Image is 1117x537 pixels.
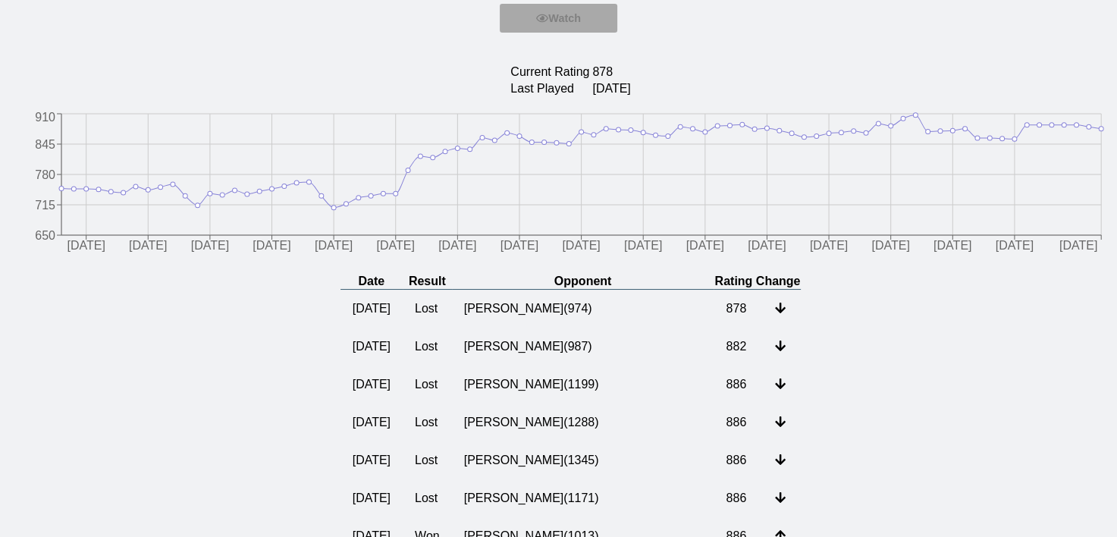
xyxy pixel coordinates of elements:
button: Watch [500,4,617,33]
td: [DATE] [591,81,631,96]
td: [DATE] [340,290,403,328]
td: [DATE] [340,404,403,441]
td: [DATE] [340,441,403,479]
td: 882 [714,328,762,366]
tspan: [DATE] [933,240,971,253]
td: [PERSON_NAME] ( 1345 ) [452,441,714,479]
tspan: 845 [35,138,55,151]
td: Lost [403,366,452,404]
td: 886 [714,404,762,441]
td: [PERSON_NAME] ( 974 ) [452,290,714,328]
tspan: 780 [35,168,55,181]
td: Current Rating [510,64,590,80]
tspan: [DATE] [748,240,786,253]
tspan: [DATE] [191,240,229,253]
td: 878 [714,290,762,328]
td: [DATE] [340,366,403,404]
tspan: [DATE] [871,240,909,253]
tspan: [DATE] [376,240,414,253]
tspan: 910 [35,111,55,124]
td: [DATE] [340,328,403,366]
td: [PERSON_NAME] ( 1199 ) [452,366,714,404]
th: Opponent [452,274,714,290]
td: Lost [403,441,452,479]
tspan: [DATE] [438,240,476,253]
tspan: 715 [35,199,55,212]
tspan: [DATE] [129,240,167,253]
tspan: [DATE] [500,240,538,253]
tspan: 650 [35,229,55,242]
td: 886 [714,366,762,404]
td: Last Played [510,81,590,96]
td: 886 [714,479,762,517]
th: Rating Change [714,274,801,290]
td: Lost [403,328,452,366]
td: [PERSON_NAME] ( 987 ) [452,328,714,366]
tspan: [DATE] [1059,240,1097,253]
tspan: [DATE] [562,240,600,253]
tspan: [DATE] [67,240,105,253]
tspan: [DATE] [624,240,662,253]
th: Date [340,274,403,290]
td: Lost [403,290,452,328]
tspan: [DATE] [996,240,1034,253]
tspan: [DATE] [810,240,848,253]
tspan: [DATE] [315,240,353,253]
th: Result [403,274,452,290]
td: [DATE] [340,479,403,517]
td: [PERSON_NAME] ( 1171 ) [452,479,714,517]
td: 886 [714,441,762,479]
td: Lost [403,404,452,441]
tspan: [DATE] [686,240,724,253]
td: Lost [403,479,452,517]
td: 878 [591,64,631,80]
td: [PERSON_NAME] ( 1288 ) [452,404,714,441]
tspan: [DATE] [253,240,290,253]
